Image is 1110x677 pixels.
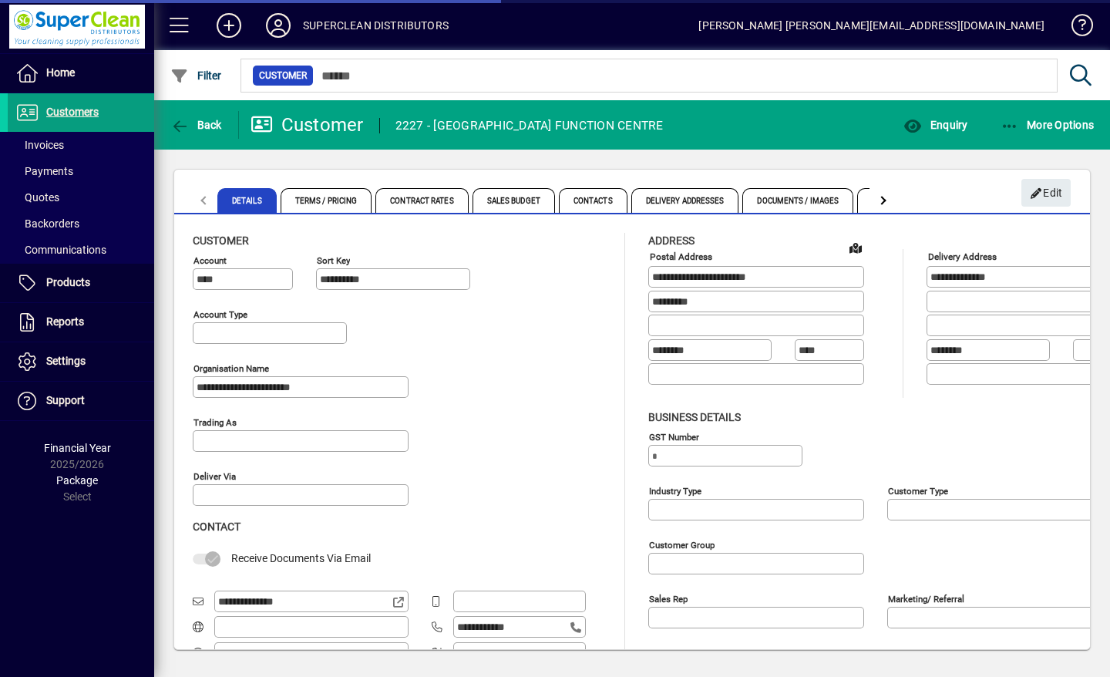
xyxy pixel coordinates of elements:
[742,188,853,213] span: Documents / Images
[46,106,99,118] span: Customers
[44,442,111,454] span: Financial Year
[8,382,154,420] a: Support
[56,474,98,487] span: Package
[15,244,106,256] span: Communications
[166,62,226,89] button: Filter
[1001,119,1095,131] span: More Options
[888,647,915,658] mat-label: Region
[648,411,741,423] span: Business details
[170,119,222,131] span: Back
[46,276,90,288] span: Products
[46,394,85,406] span: Support
[193,520,240,533] span: Contact
[8,342,154,381] a: Settings
[193,234,249,247] span: Customer
[46,66,75,79] span: Home
[193,417,237,428] mat-label: Trading as
[259,68,307,83] span: Customer
[888,593,964,604] mat-label: Marketing/ Referral
[649,431,699,442] mat-label: GST Number
[1060,3,1091,53] a: Knowledge Base
[843,235,868,260] a: View on map
[8,54,154,93] a: Home
[15,217,79,230] span: Backorders
[649,647,683,658] mat-label: Manager
[1030,180,1063,206] span: Edit
[46,315,84,328] span: Reports
[46,355,86,367] span: Settings
[193,255,227,266] mat-label: Account
[8,264,154,302] a: Products
[631,188,739,213] span: Delivery Addresses
[170,69,222,82] span: Filter
[193,363,269,374] mat-label: Organisation name
[8,132,154,158] a: Invoices
[8,158,154,184] a: Payments
[303,13,449,38] div: SUPERCLEAN DISTRIBUTORS
[231,552,371,564] span: Receive Documents Via Email
[649,539,715,550] mat-label: Customer group
[317,255,350,266] mat-label: Sort key
[217,188,277,213] span: Details
[649,593,688,604] mat-label: Sales rep
[375,188,468,213] span: Contract Rates
[888,485,948,496] mat-label: Customer type
[857,188,943,213] span: Custom Fields
[8,237,154,263] a: Communications
[8,184,154,211] a: Quotes
[900,111,971,139] button: Enquiry
[997,111,1098,139] button: More Options
[559,188,627,213] span: Contacts
[15,139,64,151] span: Invoices
[281,188,372,213] span: Terms / Pricing
[204,12,254,39] button: Add
[15,165,73,177] span: Payments
[698,13,1044,38] div: [PERSON_NAME] [PERSON_NAME][EMAIL_ADDRESS][DOMAIN_NAME]
[193,471,236,482] mat-label: Deliver via
[254,12,303,39] button: Profile
[15,191,59,204] span: Quotes
[1021,179,1071,207] button: Edit
[8,303,154,342] a: Reports
[648,234,695,247] span: Address
[193,309,247,320] mat-label: Account Type
[395,113,664,138] div: 2227 - [GEOGRAPHIC_DATA] FUNCTION CENTRE
[154,111,239,139] app-page-header-button: Back
[473,188,555,213] span: Sales Budget
[903,119,967,131] span: Enquiry
[251,113,364,137] div: Customer
[166,111,226,139] button: Back
[649,485,701,496] mat-label: Industry type
[8,211,154,237] a: Backorders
